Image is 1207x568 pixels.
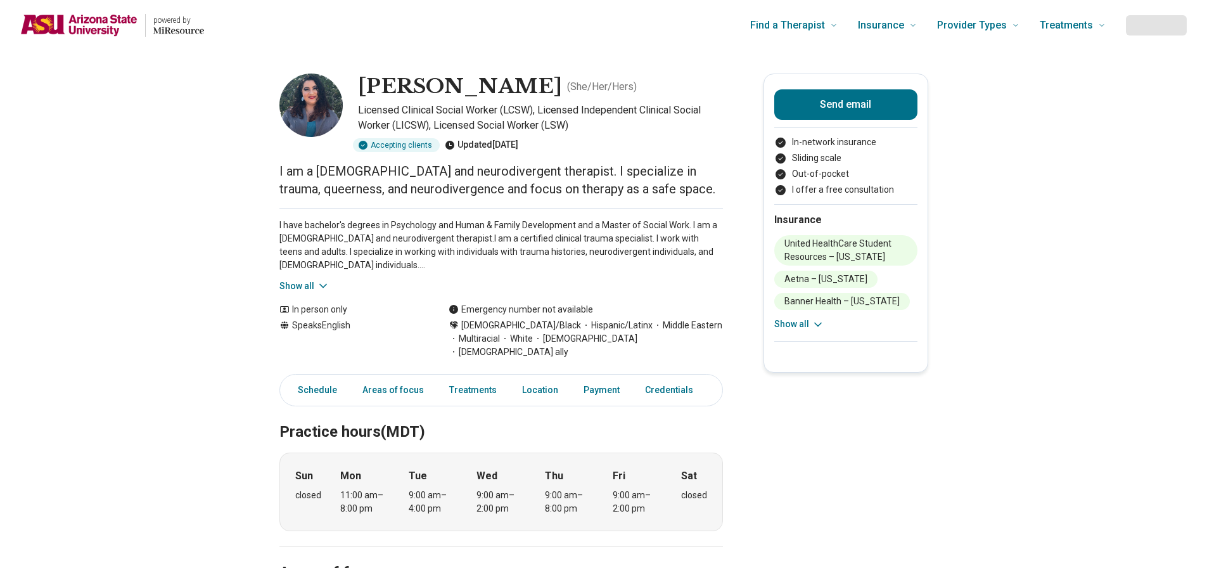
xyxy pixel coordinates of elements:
span: Provider Types [937,16,1007,34]
strong: Sun [295,468,313,484]
a: Payment [576,377,627,403]
span: [DEMOGRAPHIC_DATA]/Black [461,319,581,332]
p: powered by [153,15,204,25]
div: Updated [DATE] [445,138,518,152]
div: 11:00 am – 8:00 pm [340,489,389,515]
a: Treatments [442,377,504,403]
a: Areas of focus [355,377,431,403]
div: 9:00 am – 2:00 pm [476,489,525,515]
img: Maya Duncan-Pope, Licensed Clinical Social Worker (LCSW) [279,74,343,137]
h2: Practice hours (MDT) [279,391,723,443]
strong: Sat [681,468,697,484]
button: Show all [774,318,824,331]
a: Credentials [637,377,708,403]
span: Middle Eastern [653,319,722,332]
span: [DEMOGRAPHIC_DATA] [533,332,637,345]
p: Licensed Clinical Social Worker (LCSW), Licensed Independent Clinical Social Worker (LICSW), Lice... [358,103,723,133]
a: Home page [20,5,204,46]
strong: Thu [545,468,563,484]
div: closed [295,489,321,502]
span: Insurance [858,16,904,34]
div: Emergency number not available [449,303,593,316]
div: In person only [279,303,423,316]
div: closed [681,489,707,502]
div: 9:00 am – 2:00 pm [613,489,661,515]
ul: Payment options [774,136,917,197]
strong: Tue [409,468,427,484]
li: Sliding scale [774,152,917,165]
p: I am a [DEMOGRAPHIC_DATA] and neurodivergent therapist. I specialize in trauma, queerness, and ne... [279,162,723,198]
span: Multiracial [449,332,500,345]
span: Hispanic/Latinx [581,319,653,332]
div: When does the program meet? [279,453,723,531]
button: Show all [279,280,329,293]
li: I offer a free consultation [774,183,917,197]
span: Find a Therapist [750,16,825,34]
div: Speaks English [279,319,423,359]
strong: Mon [340,468,361,484]
div: Accepting clients [353,138,440,152]
a: Schedule [283,377,345,403]
p: ( She/Her/Hers ) [567,79,637,94]
li: United HealthCare Student Resources – [US_STATE] [774,235,917,266]
strong: Wed [476,468,497,484]
li: Out-of-pocket [774,167,917,181]
li: Banner Health – [US_STATE] [774,293,910,310]
p: I have bachelor's degrees in Psychology and Human & Family Development and a Master of Social Wor... [279,219,723,272]
a: Location [514,377,566,403]
button: Send email [774,89,917,120]
div: 9:00 am – 4:00 pm [409,489,457,515]
li: Aetna – [US_STATE] [774,271,878,288]
h1: [PERSON_NAME] [358,74,562,100]
li: In-network insurance [774,136,917,149]
span: Treatments [1040,16,1093,34]
span: White [500,332,533,345]
div: 9:00 am – 8:00 pm [545,489,594,515]
strong: Fri [613,468,625,484]
span: [DEMOGRAPHIC_DATA] ally [449,345,568,359]
h2: Insurance [774,212,917,228]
